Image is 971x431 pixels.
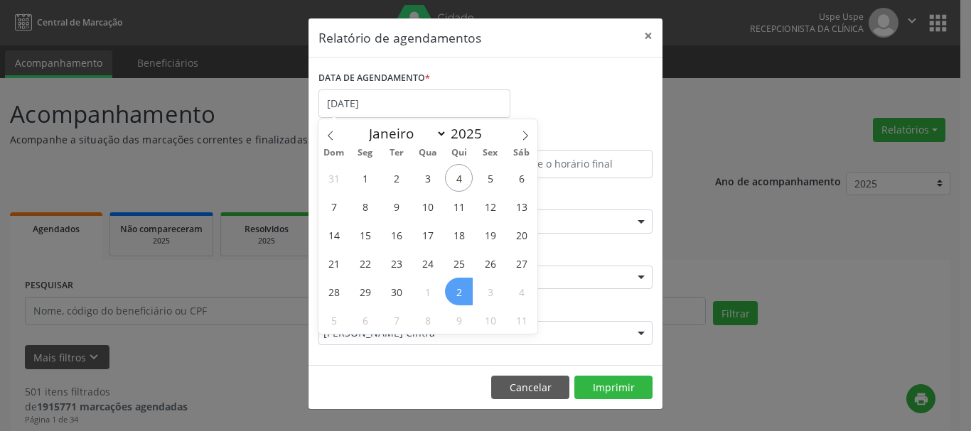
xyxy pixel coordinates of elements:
span: Setembro 18, 2025 [445,221,473,249]
span: Ter [381,148,412,158]
span: Outubro 6, 2025 [351,306,379,334]
span: Setembro 24, 2025 [414,249,441,277]
span: Setembro 12, 2025 [476,192,504,220]
span: Outubro 11, 2025 [508,306,535,334]
span: Setembro 10, 2025 [414,192,441,220]
span: Setembro 21, 2025 [320,249,348,277]
span: Setembro 1, 2025 [351,164,379,192]
span: Setembro 8, 2025 [351,192,379,220]
button: Cancelar [491,376,569,400]
span: Qui [444,148,475,158]
span: Setembro 20, 2025 [508,221,535,249]
span: Dom [318,148,350,158]
span: Setembro 6, 2025 [508,164,535,192]
span: Outubro 10, 2025 [476,306,504,334]
span: Qua [412,148,444,158]
span: Setembro 30, 2025 [382,278,410,305]
span: Setembro 26, 2025 [476,249,504,277]
select: Month [362,124,447,143]
span: Outubro 5, 2025 [320,306,348,334]
span: Setembro 9, 2025 [382,192,410,220]
label: ATÉ [489,128,653,150]
span: Agosto 31, 2025 [320,164,348,192]
button: Imprimir [574,376,653,400]
input: Year [447,124,494,143]
span: Setembro 11, 2025 [445,192,473,220]
span: Outubro 9, 2025 [445,306,473,334]
span: Setembro 7, 2025 [320,192,348,220]
span: Setembro 25, 2025 [445,249,473,277]
span: Setembro 4, 2025 [445,164,473,192]
span: Setembro 14, 2025 [320,221,348,249]
span: Setembro 15, 2025 [351,221,379,249]
span: Sáb [506,148,537,158]
span: Setembro 17, 2025 [414,221,441,249]
span: Seg [350,148,381,158]
span: Setembro 13, 2025 [508,192,535,220]
span: Setembro 29, 2025 [351,278,379,305]
button: Close [634,18,662,53]
h5: Relatório de agendamentos [318,28,481,47]
span: Setembro 16, 2025 [382,221,410,249]
span: Outubro 1, 2025 [414,278,441,305]
span: Setembro 22, 2025 [351,249,379,277]
span: Setembro 3, 2025 [414,164,441,192]
span: Setembro 23, 2025 [382,249,410,277]
span: Outubro 8, 2025 [414,306,441,334]
span: Setembro 5, 2025 [476,164,504,192]
span: Setembro 19, 2025 [476,221,504,249]
span: Setembro 27, 2025 [508,249,535,277]
input: Selecione o horário final [489,150,653,178]
label: DATA DE AGENDAMENTO [318,67,430,89]
span: Outubro 7, 2025 [382,306,410,334]
span: Setembro 2, 2025 [382,164,410,192]
input: Selecione uma data ou intervalo [318,89,510,118]
span: Outubro 2, 2025 [445,278,473,305]
span: Outubro 3, 2025 [476,278,504,305]
span: Sex [475,148,506,158]
span: Outubro 4, 2025 [508,278,535,305]
span: Setembro 28, 2025 [320,278,348,305]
